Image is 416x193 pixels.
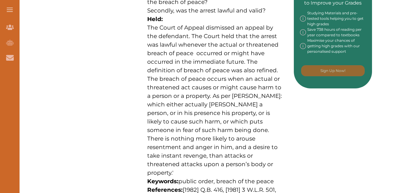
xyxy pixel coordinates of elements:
[320,68,345,73] p: Sign Up Now!
[300,10,306,27] img: info-img
[147,178,178,185] strong: Keywords:
[147,24,282,176] span: The Court of Appeal dismissed an appeal by the defendant. The Court held that the arrest was lawf...
[147,7,266,14] span: Secondly, was the arrest lawful and valid?
[301,65,365,76] button: [object Object]
[147,16,163,23] strong: Held:
[147,178,274,185] span: public order, breach of the peace
[300,27,306,38] img: info-img
[300,27,366,38] div: Save 738 hours of reading per year compared to textbooks
[300,38,366,54] div: Maximise your chances of getting high grades with our personalised support
[300,10,366,27] div: Studying Materials and pre-tested tools helping you to get high grades
[300,38,306,54] img: info-img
